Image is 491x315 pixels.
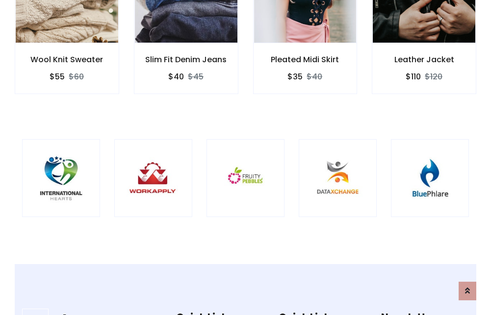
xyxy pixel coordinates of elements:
[287,72,303,81] h6: $35
[50,72,65,81] h6: $55
[15,55,119,64] h6: Wool Knit Sweater
[425,71,442,82] del: $120
[168,72,184,81] h6: $40
[372,55,476,64] h6: Leather Jacket
[406,72,421,81] h6: $110
[69,71,84,82] del: $60
[188,71,204,82] del: $45
[134,55,238,64] h6: Slim Fit Denim Jeans
[307,71,322,82] del: $40
[254,55,357,64] h6: Pleated Midi Skirt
